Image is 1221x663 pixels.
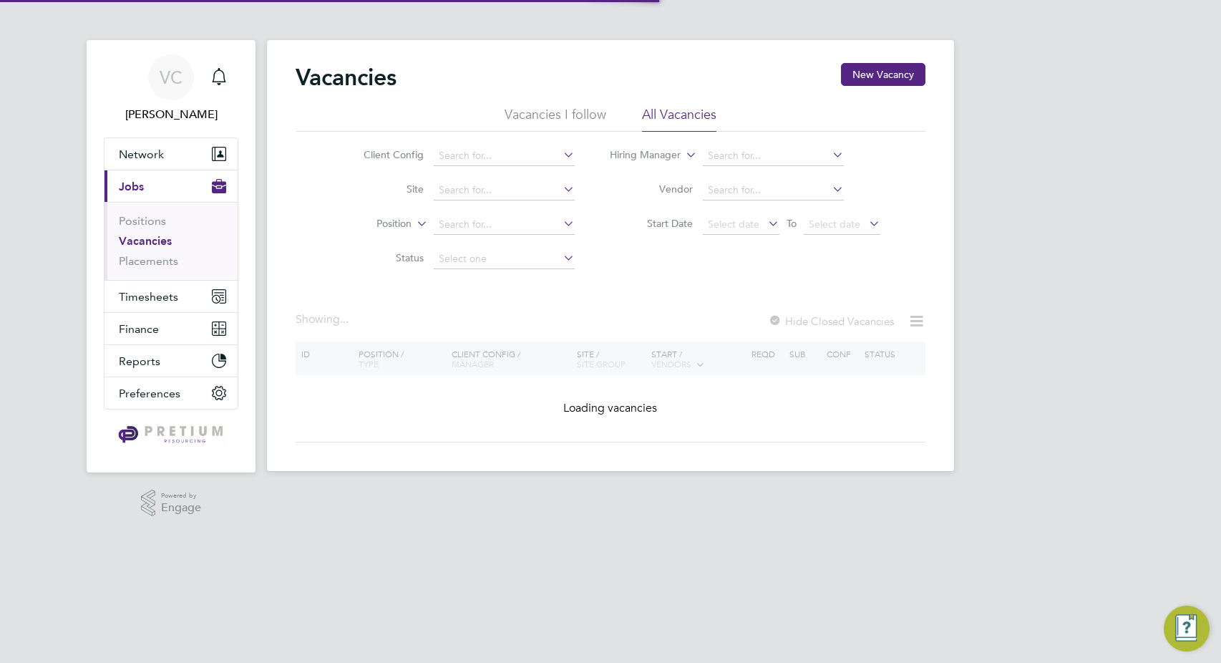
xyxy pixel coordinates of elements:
[610,183,693,195] label: Vendor
[104,281,238,312] button: Timesheets
[809,218,860,231] span: Select date
[119,387,180,400] span: Preferences
[161,502,201,514] span: Engage
[119,254,178,268] a: Placements
[104,345,238,377] button: Reports
[703,146,844,166] input: Search for...
[340,312,349,326] span: ...
[104,202,238,280] div: Jobs
[104,138,238,170] button: Network
[1164,606,1210,652] button: Engage Resource Center
[598,148,681,163] label: Hiring Manager
[341,251,424,264] label: Status
[768,314,894,328] label: Hide Closed Vacancies
[341,148,424,161] label: Client Config
[434,180,575,200] input: Search for...
[296,63,397,92] h2: Vacancies
[87,40,256,473] nav: Main navigation
[841,63,925,86] button: New Vacancy
[119,147,164,161] span: Network
[119,180,144,193] span: Jobs
[341,183,424,195] label: Site
[119,214,166,228] a: Positions
[104,424,238,447] a: Go to home page
[119,234,172,248] a: Vacancies
[104,313,238,344] button: Finance
[119,322,159,336] span: Finance
[104,106,238,123] span: Valentina Cerulli
[703,180,844,200] input: Search for...
[141,490,202,517] a: Powered byEngage
[434,146,575,166] input: Search for...
[115,424,227,447] img: pretium-logo-retina.png
[160,68,183,87] span: VC
[104,170,238,202] button: Jobs
[119,290,178,304] span: Timesheets
[104,377,238,409] button: Preferences
[610,217,693,230] label: Start Date
[782,214,801,233] span: To
[434,215,575,235] input: Search for...
[329,217,412,231] label: Position
[708,218,759,231] span: Select date
[119,354,160,368] span: Reports
[296,312,351,327] div: Showing
[161,490,201,502] span: Powered by
[104,54,238,123] a: VC[PERSON_NAME]
[642,106,716,132] li: All Vacancies
[505,106,606,132] li: Vacancies I follow
[434,249,575,269] input: Select one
